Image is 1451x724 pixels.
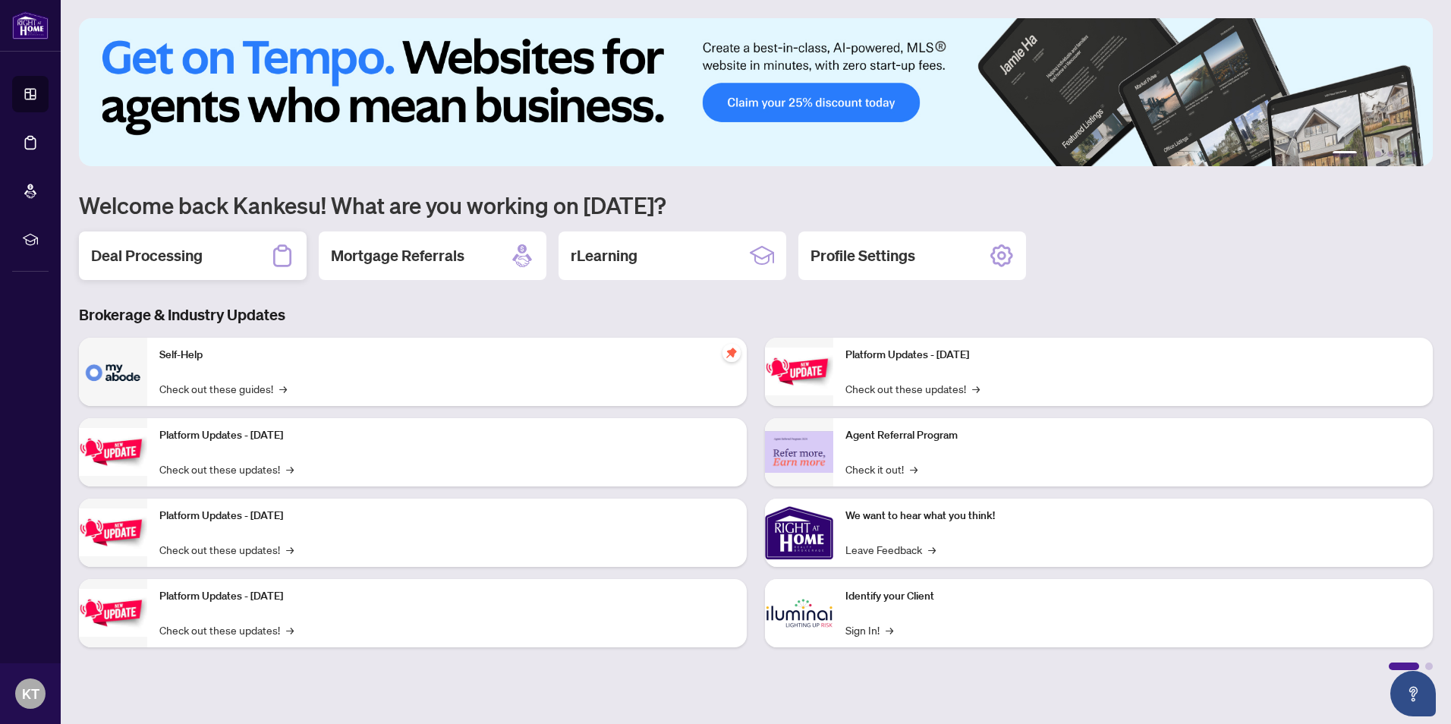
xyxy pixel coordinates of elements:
[765,579,833,647] img: Identify your Client
[1387,151,1393,157] button: 4
[159,347,735,364] p: Self-Help
[1399,151,1405,157] button: 5
[845,347,1421,364] p: Platform Updates - [DATE]
[159,427,735,444] p: Platform Updates - [DATE]
[845,380,980,397] a: Check out these updates!→
[1390,671,1436,716] button: Open asap
[810,245,915,266] h2: Profile Settings
[79,18,1433,166] img: Slide 0
[765,348,833,395] img: Platform Updates - June 23, 2025
[286,541,294,558] span: →
[91,245,203,266] h2: Deal Processing
[159,461,294,477] a: Check out these updates!→
[972,380,980,397] span: →
[79,338,147,406] img: Self-Help
[12,11,49,39] img: logo
[79,304,1433,326] h3: Brokerage & Industry Updates
[79,428,147,476] img: Platform Updates - September 16, 2025
[79,508,147,556] img: Platform Updates - July 21, 2025
[1412,151,1418,157] button: 6
[1375,151,1381,157] button: 3
[159,622,294,638] a: Check out these updates!→
[845,541,936,558] a: Leave Feedback→
[910,461,917,477] span: →
[886,622,893,638] span: →
[79,589,147,637] img: Platform Updates - July 8, 2025
[765,431,833,473] img: Agent Referral Program
[79,190,1433,219] h1: Welcome back Kankesu! What are you working on [DATE]?
[286,622,294,638] span: →
[722,344,741,362] span: pushpin
[845,427,1421,444] p: Agent Referral Program
[22,683,39,704] span: KT
[159,588,735,605] p: Platform Updates - [DATE]
[279,380,287,397] span: →
[159,541,294,558] a: Check out these updates!→
[286,461,294,477] span: →
[928,541,936,558] span: →
[765,499,833,567] img: We want to hear what you think!
[845,622,893,638] a: Sign In!→
[845,508,1421,524] p: We want to hear what you think!
[159,380,287,397] a: Check out these guides!→
[1363,151,1369,157] button: 2
[845,588,1421,605] p: Identify your Client
[159,508,735,524] p: Platform Updates - [DATE]
[331,245,464,266] h2: Mortgage Referrals
[1333,151,1357,157] button: 1
[845,461,917,477] a: Check it out!→
[571,245,637,266] h2: rLearning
